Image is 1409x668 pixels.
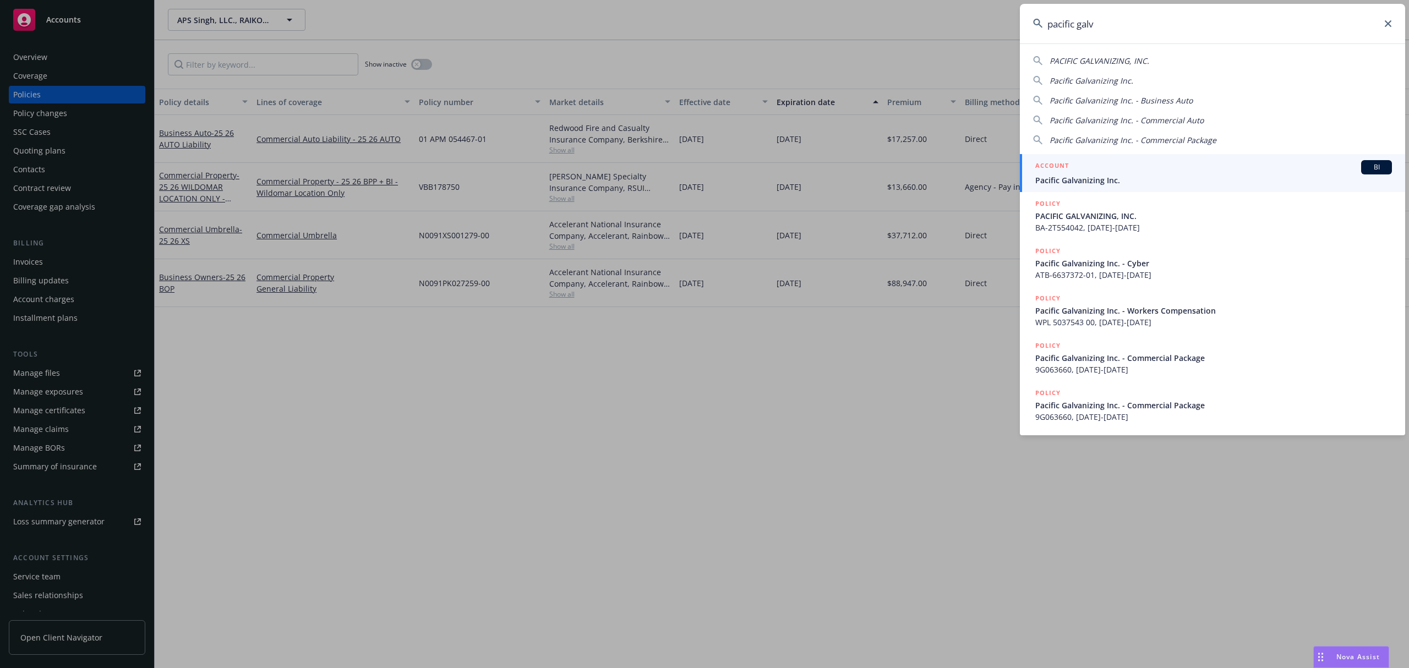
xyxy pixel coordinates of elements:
[1050,56,1149,66] span: PACIFIC GALVANIZING, INC.
[1035,340,1061,351] h5: POLICY
[1020,192,1405,239] a: POLICYPACIFIC GALVANIZING, INC.BA-2T554042, [DATE]-[DATE]
[1336,652,1380,661] span: Nova Assist
[1035,210,1392,222] span: PACIFIC GALVANIZING, INC.
[1020,4,1405,43] input: Search...
[1035,399,1392,411] span: Pacific Galvanizing Inc. - Commercial Package
[1035,222,1392,233] span: BA-2T554042, [DATE]-[DATE]
[1020,154,1405,192] a: ACCOUNTBIPacific Galvanizing Inc.
[1035,352,1392,364] span: Pacific Galvanizing Inc. - Commercial Package
[1035,293,1061,304] h5: POLICY
[1035,245,1061,256] h5: POLICY
[1035,411,1392,423] span: 9G063660, [DATE]-[DATE]
[1035,160,1069,173] h5: ACCOUNT
[1035,269,1392,281] span: ATB-6637372-01, [DATE]-[DATE]
[1035,174,1392,186] span: Pacific Galvanizing Inc.
[1035,364,1392,375] span: 9G063660, [DATE]-[DATE]
[1050,75,1133,86] span: Pacific Galvanizing Inc.
[1035,316,1392,328] span: WPL 5037543 00, [DATE]-[DATE]
[1020,334,1405,381] a: POLICYPacific Galvanizing Inc. - Commercial Package9G063660, [DATE]-[DATE]
[1020,287,1405,334] a: POLICYPacific Galvanizing Inc. - Workers CompensationWPL 5037543 00, [DATE]-[DATE]
[1035,258,1392,269] span: Pacific Galvanizing Inc. - Cyber
[1366,162,1388,172] span: BI
[1020,381,1405,429] a: POLICYPacific Galvanizing Inc. - Commercial Package9G063660, [DATE]-[DATE]
[1050,95,1193,106] span: Pacific Galvanizing Inc. - Business Auto
[1035,387,1061,398] h5: POLICY
[1035,305,1392,316] span: Pacific Galvanizing Inc. - Workers Compensation
[1050,115,1204,125] span: Pacific Galvanizing Inc. - Commercial Auto
[1050,135,1216,145] span: Pacific Galvanizing Inc. - Commercial Package
[1313,646,1389,668] button: Nova Assist
[1314,647,1328,667] div: Drag to move
[1035,198,1061,209] h5: POLICY
[1020,239,1405,287] a: POLICYPacific Galvanizing Inc. - CyberATB-6637372-01, [DATE]-[DATE]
